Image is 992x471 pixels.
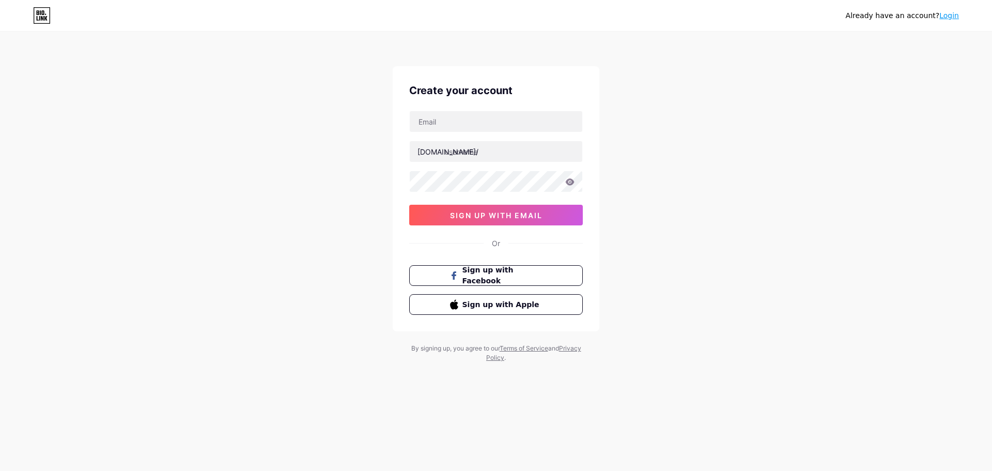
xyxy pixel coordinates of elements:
span: Sign up with Facebook [462,265,542,286]
span: sign up with email [450,211,542,220]
a: Login [939,11,959,20]
input: Email [410,111,582,132]
span: Sign up with Apple [462,299,542,310]
div: By signing up, you agree to our and . [408,344,584,362]
button: Sign up with Apple [409,294,583,315]
button: sign up with email [409,205,583,225]
a: Terms of Service [500,344,548,352]
div: Already have an account? [846,10,959,21]
input: username [410,141,582,162]
div: Create your account [409,83,583,98]
div: Or [492,238,500,249]
div: [DOMAIN_NAME]/ [417,146,478,157]
button: Sign up with Facebook [409,265,583,286]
